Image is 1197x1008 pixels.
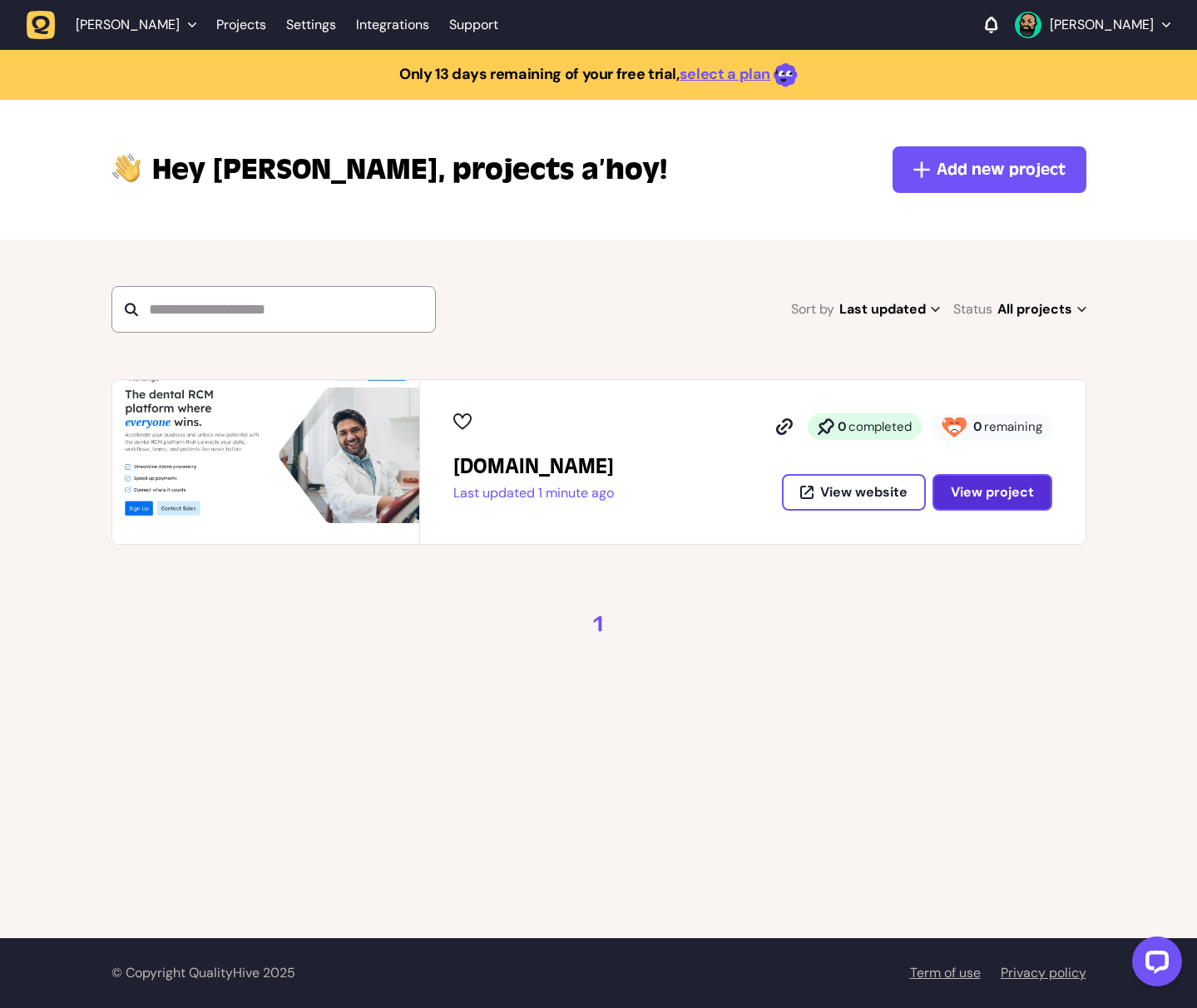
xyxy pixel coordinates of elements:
[774,63,798,87] img: emoji
[937,158,1066,181] span: Add new project
[152,150,446,190] span: Mojoh
[951,483,1034,501] span: View project
[76,17,180,33] span: Mojoh
[848,418,912,435] span: completed
[112,380,419,544] img: DentalXChange.com
[453,453,614,480] h2: DentalXChange.com
[910,964,981,981] a: Term of use
[820,486,908,499] span: View website
[27,10,206,40] button: [PERSON_NAME]
[111,150,142,184] img: hi-hand
[953,298,992,321] span: Status
[453,485,614,502] p: Last updated 1 minute ago
[111,964,295,981] span: © Copyright QualityHive 2025
[286,10,336,40] a: Settings
[984,418,1042,435] span: remaining
[973,418,982,435] strong: 0
[1015,12,1170,38] button: [PERSON_NAME]
[1119,930,1189,1000] iframe: LiveChat chat widget
[449,17,498,33] a: Support
[399,64,680,84] strong: Only 13 days remaining of your free trial,
[893,146,1086,193] button: Add new project
[216,10,266,40] a: Projects
[1001,964,1086,981] a: Privacy policy
[782,474,926,511] button: View website
[997,298,1086,321] span: All projects
[1015,12,1041,38] img: Gregory Stenson
[1050,17,1154,33] p: [PERSON_NAME]
[932,474,1052,511] button: View project
[152,150,667,190] p: projects a’hoy!
[356,10,429,40] a: Integrations
[791,298,834,321] span: Sort by
[680,64,770,84] a: select a plan
[838,418,847,435] strong: 0
[839,298,940,321] span: Last updated
[592,611,606,638] a: 1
